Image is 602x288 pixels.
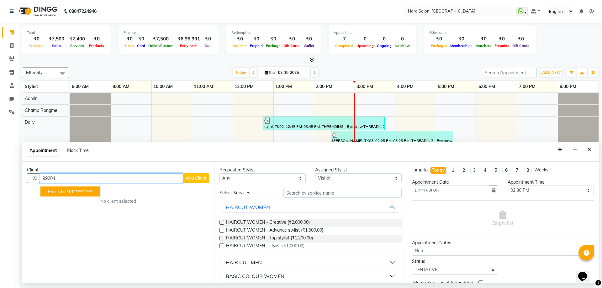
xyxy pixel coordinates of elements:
a: 11:00 AM [192,82,215,91]
span: Gift Cards [282,44,302,48]
div: BASIC COLOUR WOMEN [226,272,284,280]
span: Upcoming [355,44,375,48]
span: Admin [25,96,38,101]
div: Assigned Stylist [315,167,401,173]
button: +91 [27,173,40,183]
span: Voucher [231,44,248,48]
a: 12:00 PM [233,82,255,91]
div: 0 [355,35,375,43]
div: ₹0 [124,35,135,43]
div: 0 [393,35,411,43]
span: Products [87,44,106,48]
span: Filter Stylist [26,70,48,75]
li: 6 [502,167,510,174]
span: Expenses [27,44,46,48]
button: BASIC COLOUR WOMEN [222,270,399,282]
span: Online/Custom [147,44,175,48]
a: 1:00 PM [274,82,293,91]
span: Wallet [302,44,316,48]
div: ₹0 [231,35,248,43]
span: Completed [334,44,355,48]
div: Jump to [412,167,428,173]
button: Add Client [183,173,209,183]
button: Close [585,145,594,154]
input: Search by service name [283,188,402,198]
div: Redemption [231,30,316,35]
div: ₹0 [248,35,264,43]
div: Appointment [334,30,411,35]
a: 7:00 PM [517,82,537,91]
span: Packages [429,44,449,48]
div: ₹0 [282,35,302,43]
span: Vouchers [474,44,493,48]
span: Appointment [27,145,59,156]
input: Search by Name/Mobile/Email/Code [40,173,183,183]
div: Finance [124,30,214,35]
div: Status [412,258,498,265]
li: 4 [481,167,489,174]
div: ₹0 [135,35,147,43]
span: Hrudita [48,188,66,195]
span: Services [69,44,86,48]
a: 8:00 PM [558,82,578,91]
div: ₹0 [474,35,493,43]
span: Stylist [25,84,38,89]
span: HAIRCUT WOMEN - Advance stylist (₹1,500.00) [226,227,323,235]
div: ₹0 [27,35,46,43]
div: Today [432,167,445,174]
div: Other sales [429,30,531,35]
li: 5 [492,167,500,174]
div: ₹0 [511,35,531,43]
div: ₹0 [264,35,282,43]
span: Add Client [186,175,207,181]
span: Empty list [492,211,513,227]
a: 6:00 PM [477,82,497,91]
a: 3:00 PM [355,82,375,91]
span: Due [203,44,213,48]
a: 10:00 AM [152,82,174,91]
button: HAIRCUT WOMEN [222,202,399,213]
li: 3 [470,167,478,174]
span: Cash [124,44,135,48]
span: No show [393,44,411,48]
iframe: chat widget [576,263,596,282]
b: 08047224946 [69,3,97,20]
span: Petty cash [178,44,199,48]
span: Card [135,44,147,48]
div: ₹7,500 [46,35,67,43]
div: ₹0 [203,35,214,43]
a: 5:00 PM [436,82,456,91]
div: ₹0 [429,35,449,43]
span: HAIRCUT WOMEN - Top stylist (₹1,200.00) [226,235,313,243]
div: 7 [334,35,355,43]
span: Prepaids [493,44,511,48]
span: Dolly [25,119,34,125]
div: HAIRCUT WOMEN [226,203,270,211]
span: Gift Cards [511,44,531,48]
span: Merge Services of Same Stylist [413,280,476,287]
div: Requested Stylist [219,167,306,173]
li: 7 [513,167,521,174]
div: [PERSON_NAME], TK03, 02:25 PM-05:25 PM, THREADING - Eye brow,THREADING - Upper lip,THREADING - Fo... [331,132,452,144]
a: 2:00 PM [314,82,334,91]
span: HAIRCUT WOMEN - stylist (₹1,000.00) [226,243,304,250]
span: Sales [50,44,63,48]
input: Search Appointment [482,68,537,77]
div: Appointment Notes [412,239,594,246]
div: ₹0 [449,35,474,43]
div: No client selected [42,198,194,205]
span: Thu [263,70,276,75]
div: ₹7,400 [67,35,87,43]
a: 4:00 PM [395,82,415,91]
span: Prepaid [248,44,264,48]
span: Ongoing [375,44,393,48]
span: Block Time [67,148,89,153]
input: yyyy-mm-dd [412,186,489,195]
div: HAIR CUT MEN [226,259,262,266]
li: 2 [460,167,468,174]
div: Total [27,30,106,35]
div: ₹0 [87,35,106,43]
div: ₹6,96,991 [175,35,203,43]
input: 2025-10-02 [276,68,308,77]
div: ₹7,500 [147,35,175,43]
